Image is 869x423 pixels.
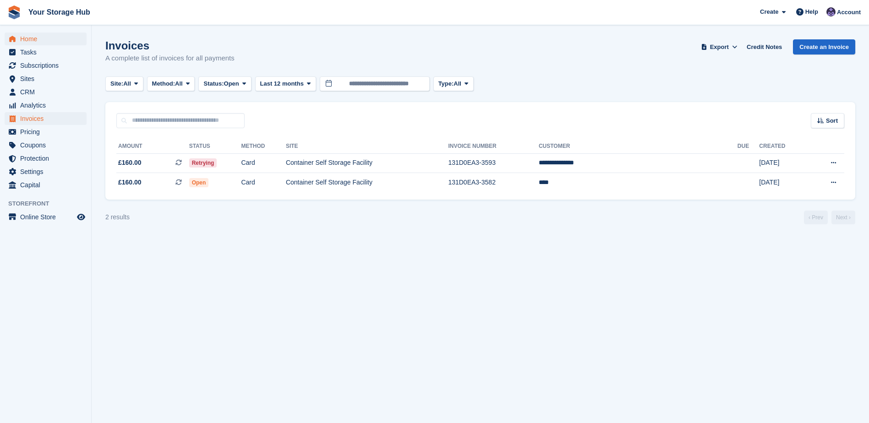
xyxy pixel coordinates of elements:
[20,211,75,223] span: Online Store
[20,33,75,45] span: Home
[147,76,195,92] button: Method: All
[759,139,808,154] th: Created
[805,7,818,16] span: Help
[5,59,87,72] a: menu
[286,173,448,192] td: Container Self Storage Facility
[743,39,786,54] a: Credit Notes
[837,8,861,17] span: Account
[152,79,175,88] span: Method:
[448,139,539,154] th: Invoice Number
[224,79,239,88] span: Open
[710,43,729,52] span: Export
[5,179,87,191] a: menu
[8,199,91,208] span: Storefront
[699,39,739,54] button: Export
[448,153,539,173] td: 131D0EA3-3593
[175,79,183,88] span: All
[118,178,142,187] span: £160.00
[286,139,448,154] th: Site
[5,152,87,165] a: menu
[105,212,130,222] div: 2 results
[76,211,87,222] a: Preview store
[7,5,21,19] img: stora-icon-8386f47178a22dfd0bd8f6a31ec36ba5ce8667c1dd55bd0f319d3a0aa187defe.svg
[438,79,454,88] span: Type:
[759,153,808,173] td: [DATE]
[793,39,855,54] a: Create an Invoice
[286,153,448,173] td: Container Self Storage Facility
[5,165,87,178] a: menu
[241,153,285,173] td: Card
[20,72,75,85] span: Sites
[539,139,738,154] th: Customer
[105,53,235,64] p: A complete list of invoices for all payments
[20,139,75,152] span: Coupons
[5,211,87,223] a: menu
[241,173,285,192] td: Card
[5,46,87,59] a: menu
[433,76,474,92] button: Type: All
[260,79,304,88] span: Last 12 months
[831,211,855,224] a: Next
[20,165,75,178] span: Settings
[118,158,142,168] span: £160.00
[20,112,75,125] span: Invoices
[5,99,87,112] a: menu
[25,5,94,20] a: Your Storage Hub
[454,79,461,88] span: All
[738,139,760,154] th: Due
[20,46,75,59] span: Tasks
[804,211,828,224] a: Previous
[20,125,75,138] span: Pricing
[5,72,87,85] a: menu
[20,99,75,112] span: Analytics
[123,79,131,88] span: All
[189,158,217,168] span: Retrying
[5,112,87,125] a: menu
[116,139,189,154] th: Amount
[759,173,808,192] td: [DATE]
[5,33,87,45] a: menu
[802,211,857,224] nav: Page
[20,86,75,98] span: CRM
[5,139,87,152] a: menu
[241,139,285,154] th: Method
[203,79,224,88] span: Status:
[826,116,838,125] span: Sort
[189,139,241,154] th: Status
[20,152,75,165] span: Protection
[255,76,316,92] button: Last 12 months
[198,76,251,92] button: Status: Open
[105,39,235,52] h1: Invoices
[760,7,778,16] span: Create
[110,79,123,88] span: Site:
[826,7,836,16] img: Liam Beddard
[5,125,87,138] a: menu
[20,59,75,72] span: Subscriptions
[448,173,539,192] td: 131D0EA3-3582
[105,76,143,92] button: Site: All
[5,86,87,98] a: menu
[20,179,75,191] span: Capital
[189,178,209,187] span: Open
